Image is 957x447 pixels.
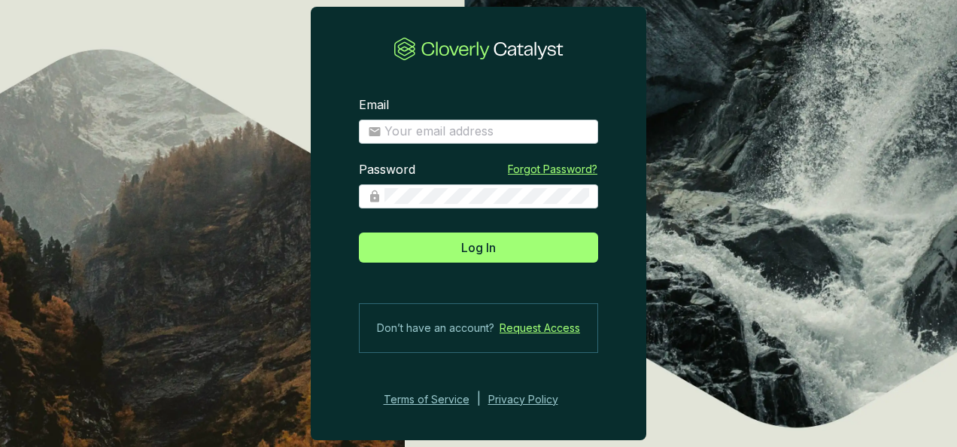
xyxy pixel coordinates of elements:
button: Log In [359,233,598,263]
div: | [477,391,481,409]
a: Forgot Password? [508,162,597,177]
span: Log In [461,239,496,257]
a: Terms of Service [379,391,469,409]
label: Password [359,162,415,178]
span: Don’t have an account? [377,319,494,337]
a: Request Access [500,319,580,337]
input: Email [384,123,589,140]
label: Email [359,97,389,114]
input: Password [384,188,589,205]
a: Privacy Policy [488,391,579,409]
